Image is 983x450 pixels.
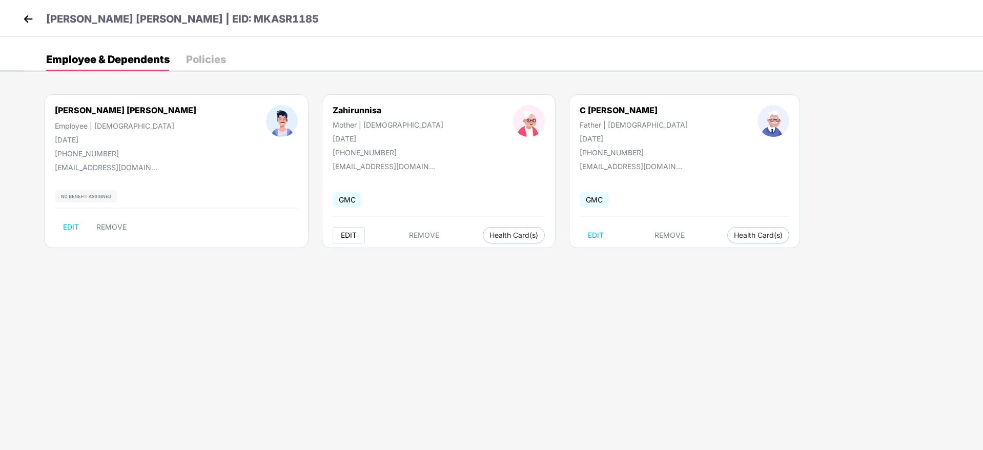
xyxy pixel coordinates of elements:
div: [EMAIL_ADDRESS][DOMAIN_NAME] [333,162,435,171]
span: EDIT [341,231,357,239]
div: C [PERSON_NAME] [580,105,688,115]
div: [DATE] [333,134,443,143]
button: Health Card(s) [483,227,545,243]
div: [PERSON_NAME] [PERSON_NAME] [55,105,196,115]
button: REMOVE [88,219,135,235]
div: Zahirunnisa [333,105,443,115]
img: profileImage [757,105,789,137]
div: [PHONE_NUMBER] [55,149,196,158]
span: GMC [333,192,362,207]
img: profileImage [513,105,545,137]
div: Father | [DEMOGRAPHIC_DATA] [580,120,688,129]
span: REMOVE [96,223,127,231]
button: REMOVE [646,227,693,243]
img: back [21,11,36,27]
button: Health Card(s) [727,227,789,243]
img: svg+xml;base64,PHN2ZyB4bWxucz0iaHR0cDovL3d3dy53My5vcmcvMjAwMC9zdmciIHdpZHRoPSIxMjIiIGhlaWdodD0iMj... [55,190,117,202]
div: [DATE] [580,134,688,143]
button: REMOVE [401,227,447,243]
span: REMOVE [409,231,439,239]
span: EDIT [588,231,604,239]
div: Employee | [DEMOGRAPHIC_DATA] [55,121,196,130]
div: [DATE] [55,135,196,144]
img: profileImage [266,105,298,137]
span: GMC [580,192,609,207]
button: EDIT [580,227,612,243]
p: [PERSON_NAME] [PERSON_NAME] | EID: MKASR1185 [46,11,319,27]
button: EDIT [55,219,87,235]
div: Mother | [DEMOGRAPHIC_DATA] [333,120,443,129]
div: [EMAIL_ADDRESS][DOMAIN_NAME] [55,163,157,172]
div: Employee & Dependents [46,54,170,65]
span: Health Card(s) [489,233,538,238]
span: Health Card(s) [734,233,783,238]
span: REMOVE [654,231,685,239]
button: EDIT [333,227,365,243]
span: EDIT [63,223,79,231]
div: [EMAIL_ADDRESS][DOMAIN_NAME] [580,162,682,171]
div: Policies [186,54,226,65]
div: [PHONE_NUMBER] [333,148,443,157]
div: [PHONE_NUMBER] [580,148,688,157]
